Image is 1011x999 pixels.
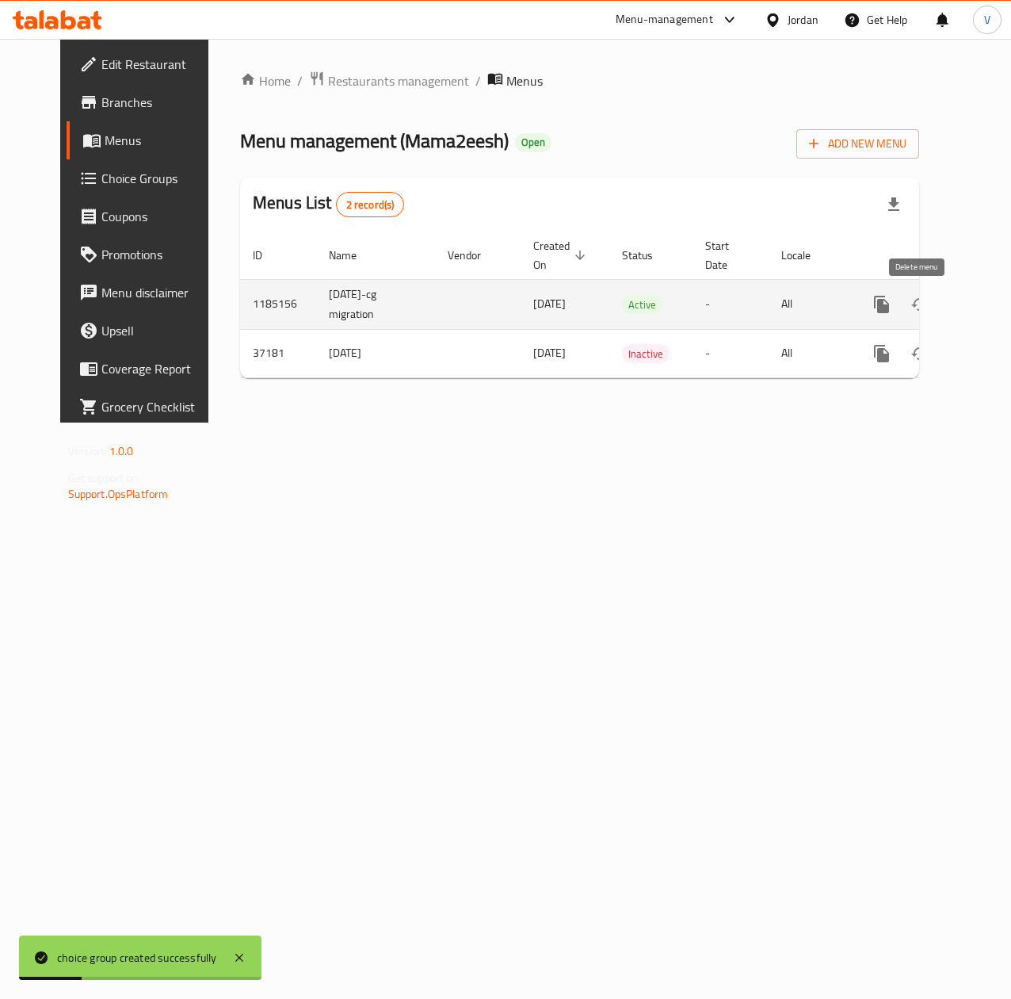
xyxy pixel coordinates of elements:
[101,321,216,340] span: Upsell
[101,359,216,378] span: Coverage Report
[329,246,377,265] span: Name
[616,10,713,29] div: Menu-management
[67,388,229,426] a: Grocery Checklist
[67,45,229,83] a: Edit Restaurant
[101,245,216,264] span: Promotions
[109,441,134,461] span: 1.0.0
[101,55,216,74] span: Edit Restaurant
[622,296,662,314] span: Active
[316,329,435,377] td: [DATE]
[101,397,216,416] span: Grocery Checklist
[105,131,216,150] span: Menus
[533,343,566,363] span: [DATE]
[809,134,906,154] span: Add New Menu
[515,133,551,152] div: Open
[533,293,566,314] span: [DATE]
[901,335,939,373] button: Change Status
[316,279,435,329] td: [DATE]-cg migration
[67,197,229,235] a: Coupons
[67,83,229,121] a: Branches
[67,274,229,312] a: Menu disclaimer
[67,312,229,350] a: Upsell
[101,169,216,188] span: Choice Groups
[240,71,919,91] nav: breadcrumb
[297,71,303,90] li: /
[622,345,670,363] span: Inactive
[101,283,216,302] span: Menu disclaimer
[875,186,913,224] div: Export file
[769,279,850,329] td: All
[506,71,543,90] span: Menus
[67,159,229,197] a: Choice Groups
[475,71,481,90] li: /
[240,71,291,90] a: Home
[101,93,216,112] span: Branches
[101,207,216,226] span: Coupons
[337,197,404,212] span: 2 record(s)
[253,191,404,217] h2: Menus List
[692,329,769,377] td: -
[240,123,509,159] span: Menu management ( Mama2eesh )
[622,344,670,363] div: Inactive
[68,441,107,461] span: Version:
[901,285,939,323] button: Change Status
[328,71,469,90] span: Restaurants management
[622,295,662,314] div: Active
[68,468,141,488] span: Get support on:
[863,335,901,373] button: more
[781,246,831,265] span: Locale
[67,121,229,159] a: Menus
[769,329,850,377] td: All
[796,129,919,159] button: Add New Menu
[336,192,405,217] div: Total records count
[622,246,673,265] span: Status
[533,236,590,274] span: Created On
[863,285,901,323] button: more
[68,484,169,504] a: Support.OpsPlatform
[692,279,769,329] td: -
[705,236,750,274] span: Start Date
[240,329,316,377] td: 37181
[240,279,316,329] td: 1185156
[788,11,818,29] div: Jordan
[67,350,229,388] a: Coverage Report
[67,235,229,274] a: Promotions
[57,949,217,966] div: choice group created successfully
[309,71,469,91] a: Restaurants management
[515,136,551,149] span: Open
[984,11,990,29] span: V
[448,246,502,265] span: Vendor
[253,246,283,265] span: ID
